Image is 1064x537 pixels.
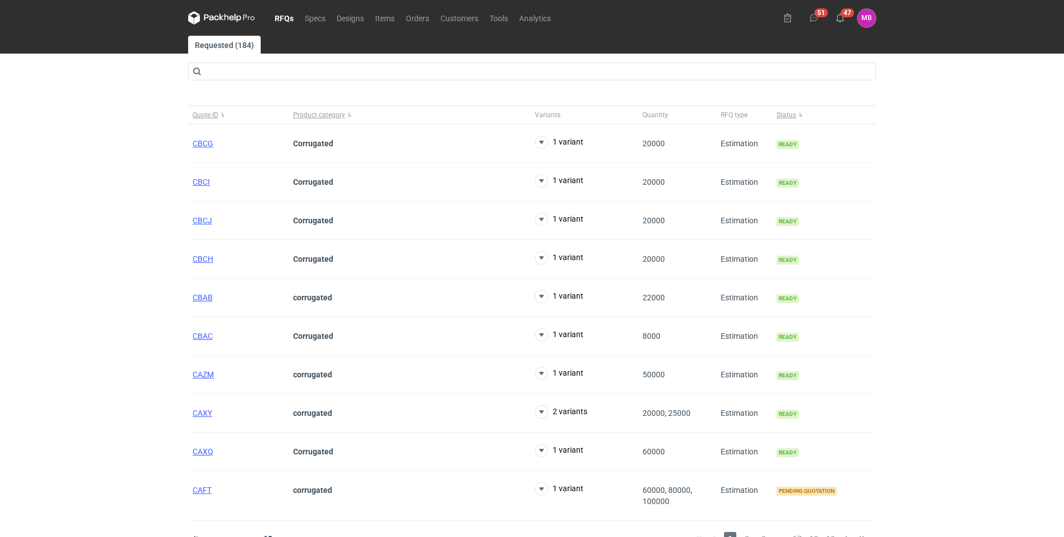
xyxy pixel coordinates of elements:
[777,217,799,226] span: Ready
[643,293,665,302] span: 22000
[777,111,796,119] span: Status
[535,290,583,303] button: 1 variant
[188,36,261,54] a: Requested (184)
[331,11,370,25] a: Designs
[535,213,583,226] button: 1 variant
[716,356,772,394] div: Estimation
[293,216,333,225] strong: Corrugated
[293,139,333,148] strong: Corrugated
[193,486,212,495] a: CAFT
[535,174,583,188] button: 1 variant
[643,178,665,186] span: 20000
[193,139,213,148] a: CBCG
[721,111,747,119] span: RFQ type
[370,11,400,25] a: Items
[193,255,213,263] a: CBCH
[293,332,333,341] strong: Corrugated
[435,11,484,25] a: Customers
[805,9,823,27] button: 51
[643,139,665,148] span: 20000
[777,256,799,265] span: Ready
[777,448,799,457] span: Ready
[777,333,799,342] span: Ready
[293,486,332,495] strong: corrugated
[269,11,299,25] a: RFQs
[535,251,583,265] button: 1 variant
[716,202,772,240] div: Estimation
[643,447,665,456] span: 60000
[193,216,212,225] a: CBCJ
[293,293,332,302] strong: corrugated
[716,163,772,202] div: Estimation
[643,332,660,341] span: 8000
[293,370,332,379] strong: corrugated
[535,136,583,149] button: 1 variant
[535,328,583,342] button: 1 variant
[777,140,799,149] span: Ready
[188,11,255,25] svg: Packhelp Pro
[193,178,210,186] a: CBCI
[535,444,583,457] button: 1 variant
[772,106,873,124] button: Status
[188,106,289,124] button: Quote ID
[193,293,213,302] a: CBAB
[535,482,583,496] button: 1 variant
[716,317,772,356] div: Estimation
[400,11,435,25] a: Orders
[716,124,772,163] div: Estimation
[857,9,876,27] div: Mateusz Borowik
[777,487,837,496] span: Pending quotation
[193,332,213,341] a: CBAC
[193,409,212,418] a: CAXY
[857,9,876,27] button: MB
[293,111,345,119] span: Product category
[293,447,333,456] strong: Corrugated
[777,294,799,303] span: Ready
[831,9,849,27] button: 47
[643,409,691,418] span: 20000, 25000
[535,405,587,419] button: 2 variants
[293,178,333,186] strong: Corrugated
[716,240,772,279] div: Estimation
[193,370,214,379] a: CAZM
[716,471,772,521] div: Estimation
[535,367,583,380] button: 1 variant
[193,111,218,119] span: Quote ID
[535,111,560,119] span: Variants
[643,255,665,263] span: 20000
[716,279,772,317] div: Estimation
[643,370,665,379] span: 50000
[299,11,331,25] a: Specs
[643,486,692,506] span: 60000, 80000, 100000
[293,409,332,418] strong: corrugated
[293,255,333,263] strong: Corrugated
[514,11,557,25] a: Analytics
[716,394,772,433] div: Estimation
[289,106,530,124] button: Product category
[643,216,665,225] span: 20000
[777,179,799,188] span: Ready
[777,371,799,380] span: Ready
[777,410,799,419] span: Ready
[643,111,668,119] span: Quantity
[716,433,772,471] div: Estimation
[193,447,213,456] a: CAXQ
[484,11,514,25] a: Tools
